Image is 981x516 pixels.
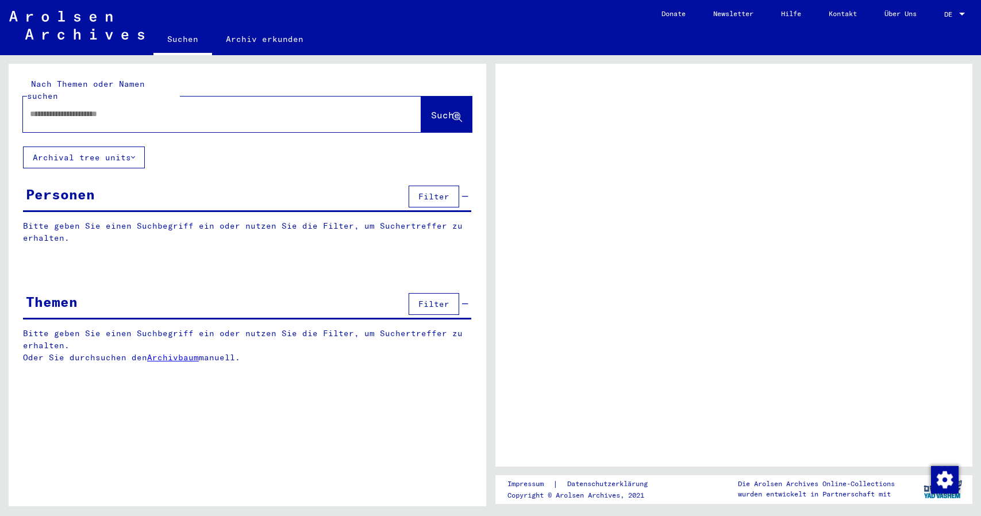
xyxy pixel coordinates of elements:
[418,191,449,202] span: Filter
[944,10,957,18] span: DE
[409,293,459,315] button: Filter
[931,466,959,494] img: Zustimmung ändern
[921,475,964,503] img: yv_logo.png
[558,478,661,490] a: Datenschutzerklärung
[23,328,472,364] p: Bitte geben Sie einen Suchbegriff ein oder nutzen Sie die Filter, um Suchertreffer zu erhalten. O...
[212,25,317,53] a: Archiv erkunden
[26,184,95,205] div: Personen
[507,490,661,500] p: Copyright © Arolsen Archives, 2021
[23,220,471,244] p: Bitte geben Sie einen Suchbegriff ein oder nutzen Sie die Filter, um Suchertreffer zu erhalten.
[409,186,459,207] button: Filter
[26,291,78,312] div: Themen
[153,25,212,55] a: Suchen
[27,79,145,101] mat-label: Nach Themen oder Namen suchen
[421,97,472,132] button: Suche
[147,352,199,363] a: Archivbaum
[738,479,895,489] p: Die Arolsen Archives Online-Collections
[431,109,460,121] span: Suche
[738,489,895,499] p: wurden entwickelt in Partnerschaft mit
[23,147,145,168] button: Archival tree units
[507,478,553,490] a: Impressum
[507,478,661,490] div: |
[418,299,449,309] span: Filter
[9,11,144,40] img: Arolsen_neg.svg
